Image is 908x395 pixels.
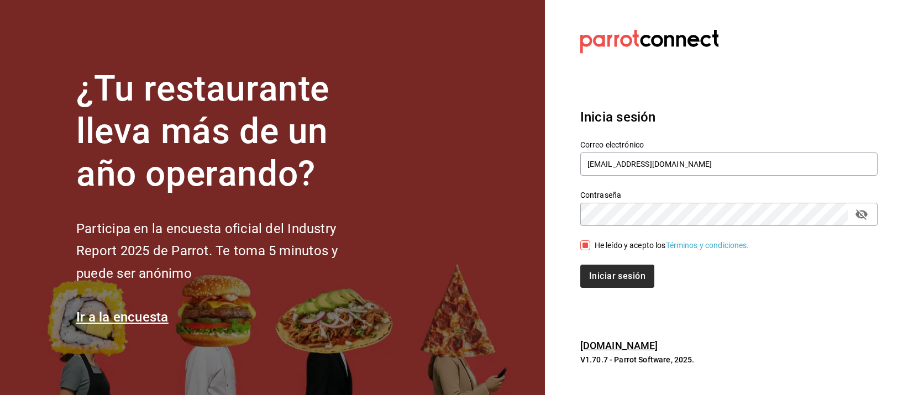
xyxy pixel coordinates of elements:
button: passwordField [852,205,871,224]
h1: ¿Tu restaurante lleva más de un año operando? [76,68,375,195]
label: Correo electrónico [580,141,878,149]
h3: Inicia sesión [580,107,878,127]
div: He leído y acepto los [595,240,749,251]
a: Ir a la encuesta [76,309,169,325]
label: Contraseña [580,192,878,199]
a: Términos y condiciones. [666,241,749,250]
button: Iniciar sesión [580,265,654,288]
input: Ingresa tu correo electrónico [580,152,878,176]
h2: Participa en la encuesta oficial del Industry Report 2025 de Parrot. Te toma 5 minutos y puede se... [76,218,375,285]
a: [DOMAIN_NAME] [580,340,658,351]
p: V1.70.7 - Parrot Software, 2025. [580,354,878,365]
